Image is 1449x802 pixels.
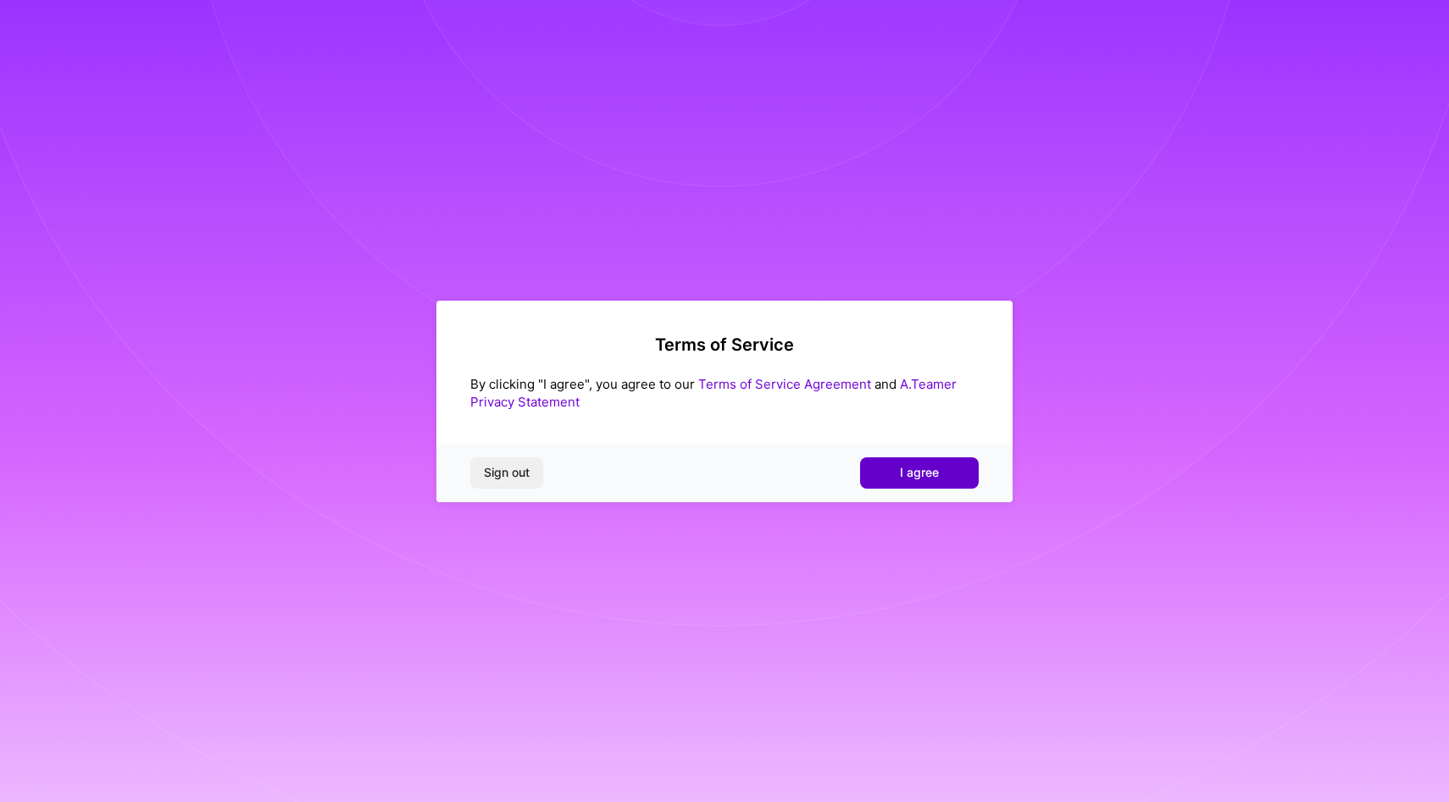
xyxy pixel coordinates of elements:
[698,376,871,392] a: Terms of Service Agreement
[470,457,543,488] button: Sign out
[860,457,979,488] button: I agree
[470,375,979,411] div: By clicking "I agree", you agree to our and
[484,464,530,481] span: Sign out
[900,464,939,481] span: I agree
[470,335,979,355] h2: Terms of Service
